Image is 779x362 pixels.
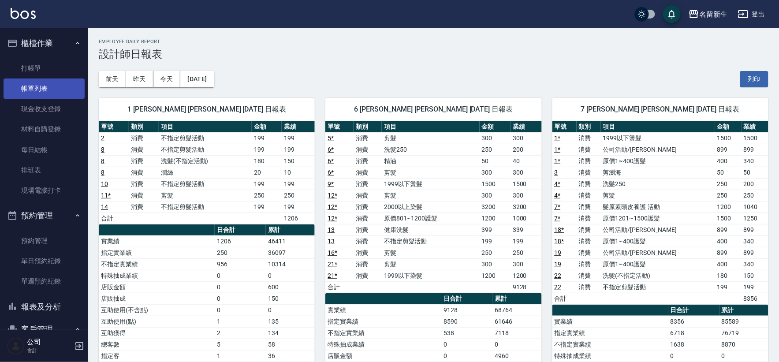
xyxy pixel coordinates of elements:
td: 指定實業績 [99,247,215,258]
td: 135 [266,316,315,327]
td: 340 [742,155,768,167]
td: 消費 [577,144,601,155]
td: 199 [282,144,315,155]
td: 不指定剪髮活動 [159,178,252,190]
button: [DATE] [180,71,214,87]
td: 消費 [129,132,159,144]
td: 399 [480,224,511,235]
a: 預約管理 [4,231,85,251]
td: 180 [252,155,282,167]
td: 300 [480,167,511,178]
td: 原價801~1200護髮 [382,213,480,224]
td: 不指定剪髮活動 [159,144,252,155]
a: 13 [328,238,335,245]
div: 名留新生 [699,9,727,20]
button: 昨天 [126,71,153,87]
a: 8 [101,157,104,164]
a: 3 [555,169,558,176]
td: 199 [282,178,315,190]
td: 實業績 [99,235,215,247]
a: 13 [328,226,335,233]
a: 22 [555,272,562,279]
th: 業績 [511,121,542,133]
td: 150 [282,155,315,167]
td: 150 [742,270,768,281]
td: 公司活動/[PERSON_NAME] [601,224,715,235]
td: 0 [441,339,492,350]
td: 199 [282,201,315,213]
td: 原價1~400護髮 [601,258,715,270]
td: 250 [715,190,742,201]
td: 1200 [715,201,742,213]
td: 199 [282,132,315,144]
td: 洗髮250 [382,144,480,155]
td: 50 [480,155,511,167]
td: 1200 [480,270,511,281]
td: 不指定剪髮活動 [601,281,715,293]
td: 40 [511,155,542,167]
td: 剪髮 [382,190,480,201]
td: 消費 [577,132,601,144]
td: 消費 [354,213,382,224]
img: Person [7,337,25,355]
td: 合計 [552,293,577,304]
td: 洗髮(不指定活動) [601,270,715,281]
td: 3200 [480,201,511,213]
td: 20 [252,167,282,178]
td: 不指定剪髮活動 [159,132,252,144]
td: 潤絲 [159,167,252,178]
td: 1206 [282,213,315,224]
th: 業績 [282,121,315,133]
td: 1500 [715,213,742,224]
td: 消費 [577,224,601,235]
td: 1000 [511,213,542,224]
td: 85589 [719,316,768,327]
td: 8356 [668,316,719,327]
th: 項目 [601,121,715,133]
td: 1500 [742,132,768,144]
td: 0 [215,281,266,293]
th: 項目 [382,121,480,133]
td: 0 [441,350,492,362]
th: 累計 [266,224,315,236]
td: 180 [715,270,742,281]
td: 消費 [577,270,601,281]
a: 每日結帳 [4,140,85,160]
table: a dense table [325,121,541,293]
button: 客戶管理 [4,318,85,341]
td: 199 [252,178,282,190]
td: 剪瀏海 [601,167,715,178]
th: 日合計 [668,305,719,316]
td: 9128 [441,304,492,316]
table: a dense table [99,121,315,224]
td: 精油 [382,155,480,167]
td: 199 [511,235,542,247]
td: 特殊抽成業績 [325,339,441,350]
td: 46411 [266,235,315,247]
td: 50 [715,167,742,178]
th: 類別 [129,121,159,133]
button: 今天 [153,71,181,87]
th: 金額 [480,121,511,133]
td: 不指定剪髮活動 [159,201,252,213]
p: 會計 [27,347,72,355]
th: 業績 [742,121,768,133]
a: 19 [555,249,562,256]
td: 9128 [511,281,542,293]
td: 0 [215,270,266,281]
td: 0 [492,339,541,350]
img: Logo [11,8,36,19]
td: 消費 [577,178,601,190]
a: 14 [101,203,108,210]
td: 互助使用(不含點) [99,304,215,316]
td: 消費 [577,190,601,201]
td: 剪髮 [159,190,252,201]
a: 材料自購登錄 [4,119,85,139]
td: 洗髮250 [601,178,715,190]
td: 消費 [129,167,159,178]
td: 956 [215,258,266,270]
th: 累計 [492,293,541,305]
td: 300 [511,167,542,178]
td: 10 [282,167,315,178]
td: 不指定實業績 [325,327,441,339]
